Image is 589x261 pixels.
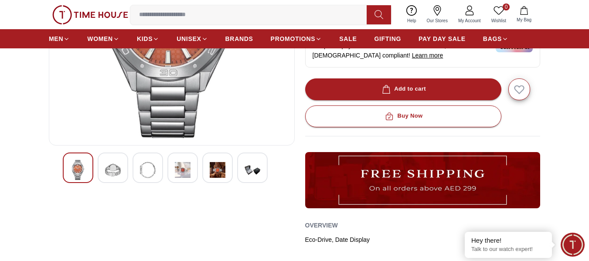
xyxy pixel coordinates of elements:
[271,34,316,43] span: PROMOTIONS
[511,4,537,25] button: My Bag
[305,152,541,208] img: ...
[105,160,121,180] img: CITIZEN - Eco-Drive - BM7630-80Z
[561,233,585,257] div: Chat Widget
[177,34,201,43] span: UNISEX
[305,34,541,68] div: Or split in 4 payments of - No late fees, [DEMOGRAPHIC_DATA] compliant!
[52,5,128,24] img: ...
[175,160,191,180] img: CITIZEN - Eco-Drive - BM7630-80Z
[471,236,545,245] div: Hey there!
[177,31,208,47] a: UNISEX
[87,34,113,43] span: WOMEN
[412,52,443,59] span: Learn more
[305,78,501,100] button: Add to cart
[140,160,156,180] img: CITIZEN - Eco-Drive - BM7630-80Z
[225,34,253,43] span: BRANDS
[305,235,541,244] div: Eco-Drive, Date Display
[225,31,253,47] a: BRANDS
[245,160,260,180] img: CITIZEN - Eco-Drive - BM7630-80Z
[402,3,422,26] a: Help
[483,31,508,47] a: BAGS
[422,3,453,26] a: Our Stores
[339,34,357,43] span: SALE
[305,219,338,232] h2: Overview
[383,111,422,121] div: Buy Now
[419,34,466,43] span: PAY DAY SALE
[471,246,545,253] p: Talk to our watch expert!
[87,31,119,47] a: WOMEN
[339,31,357,47] a: SALE
[137,31,159,47] a: KIDS
[455,17,484,24] span: My Account
[271,31,322,47] a: PROMOTIONS
[404,17,420,24] span: Help
[374,34,401,43] span: GIFTING
[49,31,70,47] a: MEN
[380,84,426,94] div: Add to cart
[210,160,225,180] img: CITIZEN - Eco-Drive - BM7630-80Z
[513,17,535,23] span: My Bag
[423,17,451,24] span: Our Stores
[70,160,86,180] img: CITIZEN - Eco-Drive - BM7630-80Z
[374,31,401,47] a: GIFTING
[488,17,510,24] span: Wishlist
[137,34,153,43] span: KIDS
[486,3,511,26] a: 0Wishlist
[375,42,408,49] span: AED 256.00
[49,34,63,43] span: MEN
[503,3,510,10] span: 0
[483,34,502,43] span: BAGS
[305,105,501,127] button: Buy Now
[419,31,466,47] a: PAY DAY SALE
